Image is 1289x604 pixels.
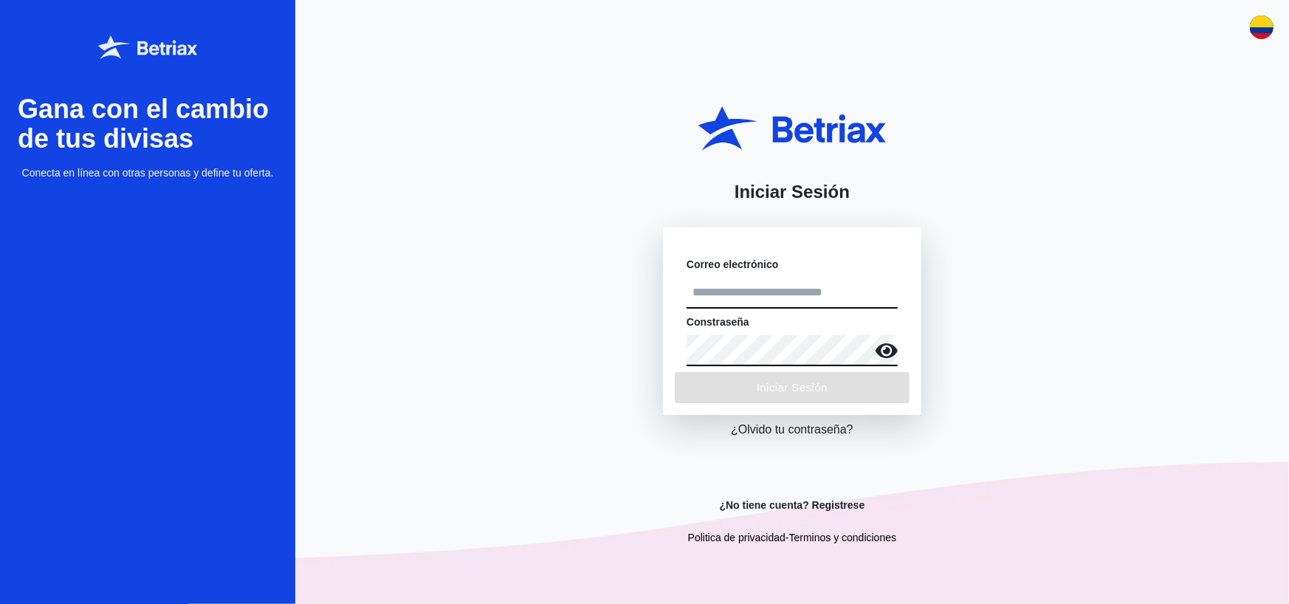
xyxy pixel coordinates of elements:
[688,530,896,545] p: -
[687,315,749,329] label: Constraseña
[1250,16,1273,39] img: svg%3e
[720,498,865,512] a: ¿No tiene cuenta? Registrese
[22,165,274,180] span: Conecta en línea con otras personas y define tu oferta.
[688,532,786,543] a: Politica de privacidad
[735,180,850,204] h1: Iniciar Sesión
[789,532,897,543] a: Terminos y condiciones
[731,421,853,439] a: ¿Olvido tu contraseña?
[18,95,278,154] h3: Gana con el cambio de tus divisas
[687,257,778,272] label: Correo electrónico
[98,35,198,59] img: Betriax logo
